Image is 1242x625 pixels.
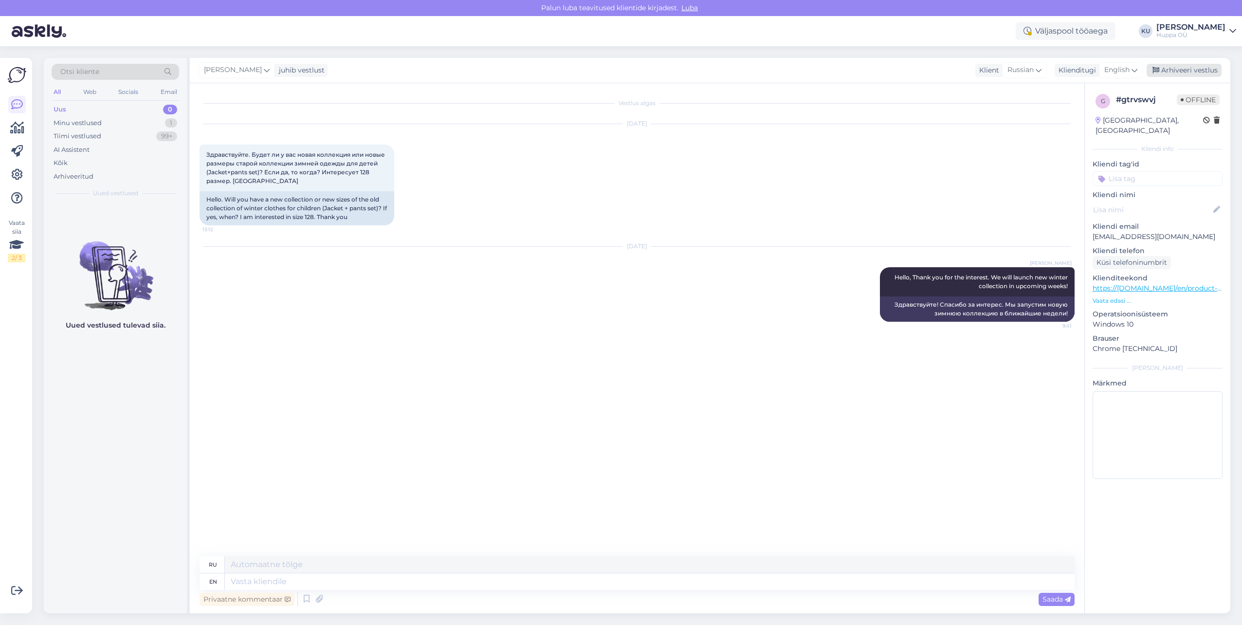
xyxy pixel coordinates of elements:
a: [PERSON_NAME]Huppa OÜ [1156,23,1236,39]
div: 0 [163,105,177,114]
div: Huppa OÜ [1156,31,1225,39]
div: 2 / 3 [8,254,25,262]
div: [DATE] [200,119,1075,128]
span: Uued vestlused [93,189,138,198]
p: Kliendi telefon [1093,246,1223,256]
div: KU [1139,24,1152,38]
span: 13:12 [202,226,239,233]
div: Küsi telefoninumbrit [1093,256,1171,269]
div: Klienditugi [1055,65,1096,75]
div: Vestlus algas [200,99,1075,108]
img: Askly Logo [8,66,26,84]
p: Kliendi tag'id [1093,159,1223,169]
span: English [1104,65,1130,75]
div: Klient [975,65,999,75]
div: [GEOGRAPHIC_DATA], [GEOGRAPHIC_DATA] [1096,115,1203,136]
div: Hello. Will you have a new collection or new sizes of the old collection of winter clothes for ch... [200,191,394,225]
div: Privaatne kommentaar [200,593,294,606]
div: Minu vestlused [54,118,102,128]
img: No chats [44,224,187,312]
input: Lisa nimi [1093,204,1211,215]
span: Offline [1177,94,1220,105]
span: Russian [1007,65,1034,75]
p: Kliendi nimi [1093,190,1223,200]
div: [PERSON_NAME] [1156,23,1225,31]
div: AI Assistent [54,145,90,155]
div: # gtrvswvj [1116,94,1177,106]
div: Здравствуйте! Спасибо за интерес. Мы запустим новую зимнюю коллекцию в ближайшие недели! [880,296,1075,322]
p: Uued vestlused tulevad siia. [66,320,165,331]
div: Kliendi info [1093,145,1223,153]
div: 1 [165,118,177,128]
div: Socials [116,86,140,98]
div: 99+ [156,131,177,141]
div: ru [209,556,217,573]
span: [PERSON_NAME] [1030,259,1072,267]
div: Kõik [54,158,68,168]
p: Märkmed [1093,378,1223,388]
p: Vaata edasi ... [1093,296,1223,305]
span: Saada [1042,595,1071,604]
div: Tiimi vestlused [54,131,101,141]
span: 9:41 [1035,322,1072,330]
p: Brauser [1093,333,1223,344]
span: g [1101,97,1105,105]
div: Arhiveeri vestlus [1147,64,1222,77]
div: Email [159,86,179,98]
span: [PERSON_NAME] [204,65,262,75]
div: juhib vestlust [275,65,325,75]
p: Kliendi email [1093,221,1223,232]
input: Lisa tag [1093,171,1223,186]
div: [PERSON_NAME] [1093,364,1223,372]
span: Luba [678,3,701,12]
span: Здравствуйте. Будет ли у вас новая коллекция или новые размеры старой коллекции зимней одежды для... [206,151,386,184]
div: Vaata siia [8,219,25,262]
div: Web [81,86,98,98]
p: Operatsioonisüsteem [1093,309,1223,319]
p: Klienditeekond [1093,273,1223,283]
div: All [52,86,63,98]
span: Hello, Thank you for the interest. We will launch new winter collection in upcoming weeks! [895,274,1069,290]
p: Windows 10 [1093,319,1223,330]
div: Väljaspool tööaega [1016,22,1115,40]
p: [EMAIL_ADDRESS][DOMAIN_NAME] [1093,232,1223,242]
span: Otsi kliente [60,67,99,77]
p: Chrome [TECHNICAL_ID] [1093,344,1223,354]
div: Arhiveeritud [54,172,93,182]
div: en [209,573,217,590]
div: [DATE] [200,242,1075,251]
div: Uus [54,105,66,114]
